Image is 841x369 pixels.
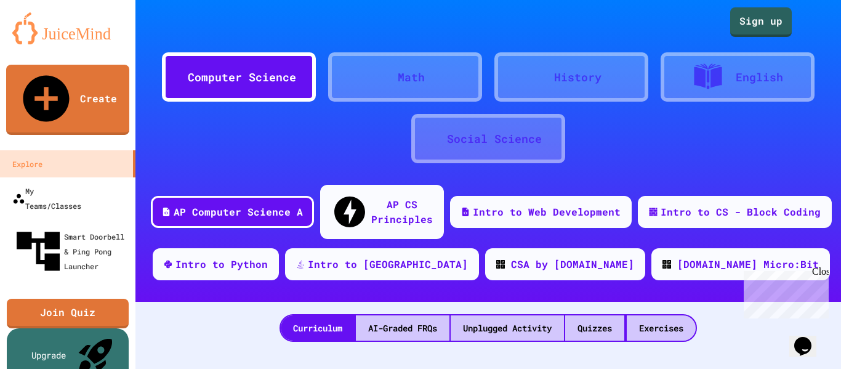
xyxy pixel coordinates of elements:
div: My Teams/Classes [12,184,81,213]
div: Intro to Web Development [473,205,621,219]
div: History [554,69,602,86]
iframe: chat widget [739,266,829,318]
div: Intro to Python [175,257,268,272]
div: Math [398,69,425,86]
a: Join Quiz [7,299,129,328]
img: CODE_logo_RGB.png [662,260,671,269]
div: CSA by [DOMAIN_NAME] [511,257,634,272]
div: AP CS Principles [371,197,433,227]
div: Social Science [447,131,542,147]
div: English [736,69,783,86]
div: AP Computer Science A [174,205,303,219]
div: Upgrade [31,349,66,362]
img: CODE_logo_RGB.png [496,260,505,269]
div: Curriculum [281,315,355,341]
div: Explore [12,156,42,171]
div: Quizzes [565,315,624,341]
div: Exercises [627,315,696,341]
div: Intro to [GEOGRAPHIC_DATA] [308,257,468,272]
div: Computer Science [188,69,296,86]
a: Sign up [730,7,792,37]
img: logo-orange.svg [12,12,123,44]
div: AI-Graded FRQs [356,315,449,341]
div: Intro to CS - Block Coding [661,205,821,219]
div: Smart Doorbell & Ping Pong Launcher [12,225,131,277]
div: Chat with us now!Close [5,5,85,78]
iframe: chat widget [789,320,829,357]
a: Create [6,65,129,135]
div: Unplugged Activity [451,315,564,341]
div: [DOMAIN_NAME] Micro:Bit [677,257,819,272]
